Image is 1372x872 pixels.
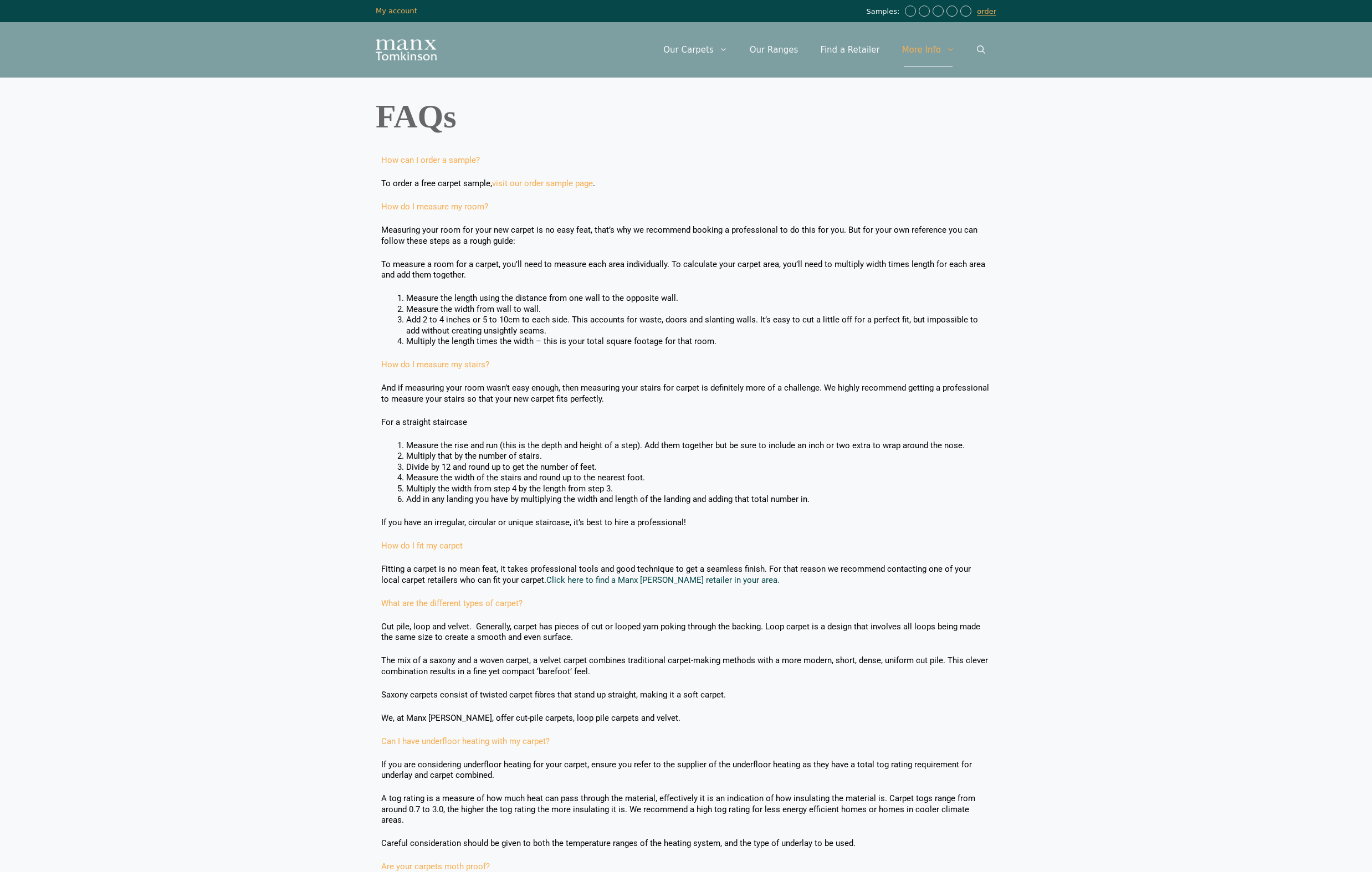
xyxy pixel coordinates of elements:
[652,33,996,66] nav: Primary
[381,155,480,165] a: How can I order a sample?
[381,622,991,643] p: Cut pile, loop and velvet. Generally, carpet has pieces of cut or looped yarn poking through the ...
[381,517,991,529] p: If you have an irregular, circular or unique staircase, it’s best to hire a professional!
[381,655,991,677] p: The mix of a saxony and a woven carpet, a velvet carpet combines traditional carpet-making method...
[381,225,991,247] p: Measuring your room for your new carpet is no easy feat, that’s why we recommend booking a profes...
[406,293,991,304] li: Measure the length using the distance from one wall to the opposite wall.
[866,7,902,17] span: Samples:
[406,484,991,495] li: Multiply the width from step 4 by the length from step 3.
[739,33,810,66] a: Our Ranges
[546,575,780,585] a: Click here to find a Manx [PERSON_NAME] retailer in your area.
[381,383,991,404] p: And if measuring your room wasn’t easy enough, then measuring your stairs for carpet is definitel...
[406,473,991,484] li: Measure the width of the stairs and round up to the nearest foot.
[381,360,489,370] a: How do I measure my stairs?
[376,100,996,133] h1: FAQs
[406,315,991,336] li: Add 2 to 4 inches or 5 to 10cm to each side. This accounts for waste, doors and slanting walls. I...
[381,713,991,724] p: We, at Manx [PERSON_NAME], offer cut-pile carpets, loop pile carpets and velvet.
[381,202,488,212] a: How do I measure my room?
[381,564,991,586] p: Fitting a carpet is no mean feat, it takes professional tools and good technique to get a seamles...
[381,760,991,781] p: If you are considering underfloor heating for your carpet, ensure you refer to the supplier of th...
[492,178,593,188] a: visit our order sample page
[381,736,550,746] a: Can I have underfloor heating with my carpet?
[966,33,996,66] a: Open Search Bar
[406,304,991,315] li: Measure the width from wall to wall.
[381,690,991,701] p: Saxony carpets consist of twisted carpet fibres that stand up straight, making it a soft carpet.
[381,259,991,281] p: To measure a room for a carpet, you’ll need to measure each area individually. To calculate your ...
[381,417,991,428] p: For a straight staircase
[381,861,490,871] a: Are your carpets moth proof?
[406,451,991,462] li: Multiply that by the number of stairs.
[381,178,991,189] p: To order a free carpet sample, .
[406,336,991,347] li: Multiply the length times the width – this is your total square footage for that room.
[891,33,966,66] a: More Info
[406,494,991,505] li: Add in any landing you have by multiplying the width and length of the landing and adding that to...
[381,793,991,826] p: A tog rating is a measure of how much heat can pass through the material, effectively it is an in...
[809,33,890,66] a: Find a Retailer
[652,33,739,66] a: Our Carpets
[381,541,463,551] a: How do I fit my carpet
[406,440,991,452] li: Measure the rise and run (this is the depth and height of a step). Add them together but be sure ...
[381,598,523,608] a: What are the different types of carpet?
[376,7,417,15] a: My account
[381,838,991,849] p: Careful consideration should be given to both the temperature ranges of the heating system, and t...
[977,7,996,16] a: order
[376,39,437,60] img: Manx Tomkinson
[406,462,991,473] li: Divide by 12 and round up to get the number of feet.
